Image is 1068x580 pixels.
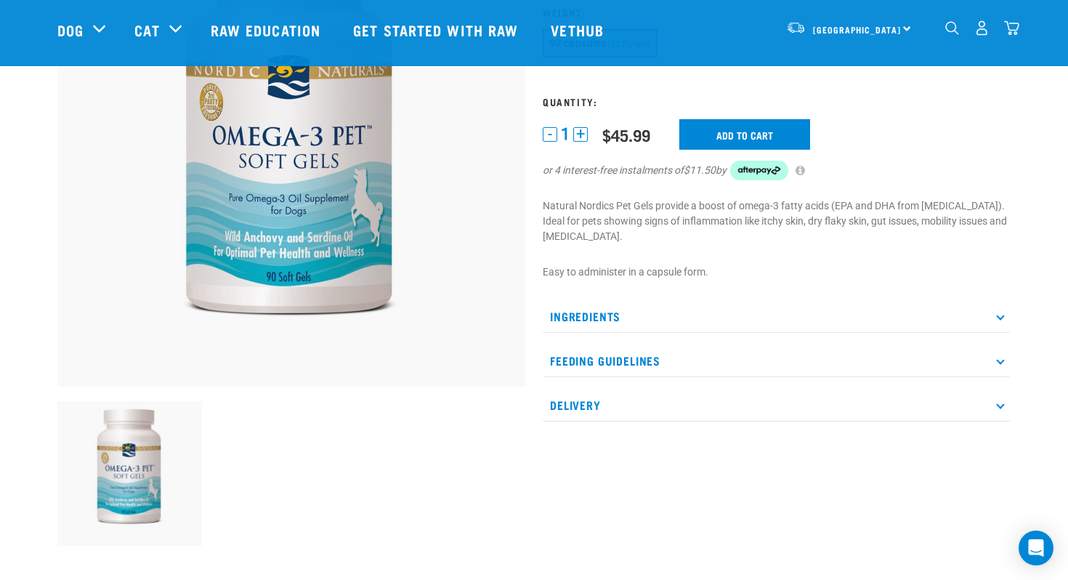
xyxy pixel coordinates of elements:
[543,345,1011,377] p: Feeding Guidelines
[543,300,1011,333] p: Ingredients
[602,126,650,144] div: $45.99
[543,198,1011,244] p: Natural Nordics Pet Gels provide a boost of omega-3 fatty acids (EPA and DHA from [MEDICAL_DATA])...
[786,21,806,34] img: van-moving.png
[543,96,1011,107] h3: Quantity:
[57,401,202,546] img: Bottle Of Omega3 Pet With 90 Capsules For Pets
[196,1,339,59] a: Raw Education
[543,389,1011,422] p: Delivery
[543,127,557,142] button: -
[57,19,84,41] a: Dog
[339,1,536,59] a: Get started with Raw
[536,1,622,59] a: Vethub
[561,126,570,142] span: 1
[543,161,1011,181] div: or 4 interest-free instalments of by
[543,265,1011,280] p: Easy to administer in a capsule form.
[813,27,901,32] span: [GEOGRAPHIC_DATA]
[1004,20,1019,36] img: home-icon@2x.png
[679,119,810,150] input: Add to cart
[730,161,788,181] img: Afterpay
[974,20,990,36] img: user.png
[1019,531,1053,565] div: Open Intercom Messenger
[684,163,716,178] span: $11.50
[134,19,159,41] a: Cat
[573,127,588,142] button: +
[945,21,959,35] img: home-icon-1@2x.png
